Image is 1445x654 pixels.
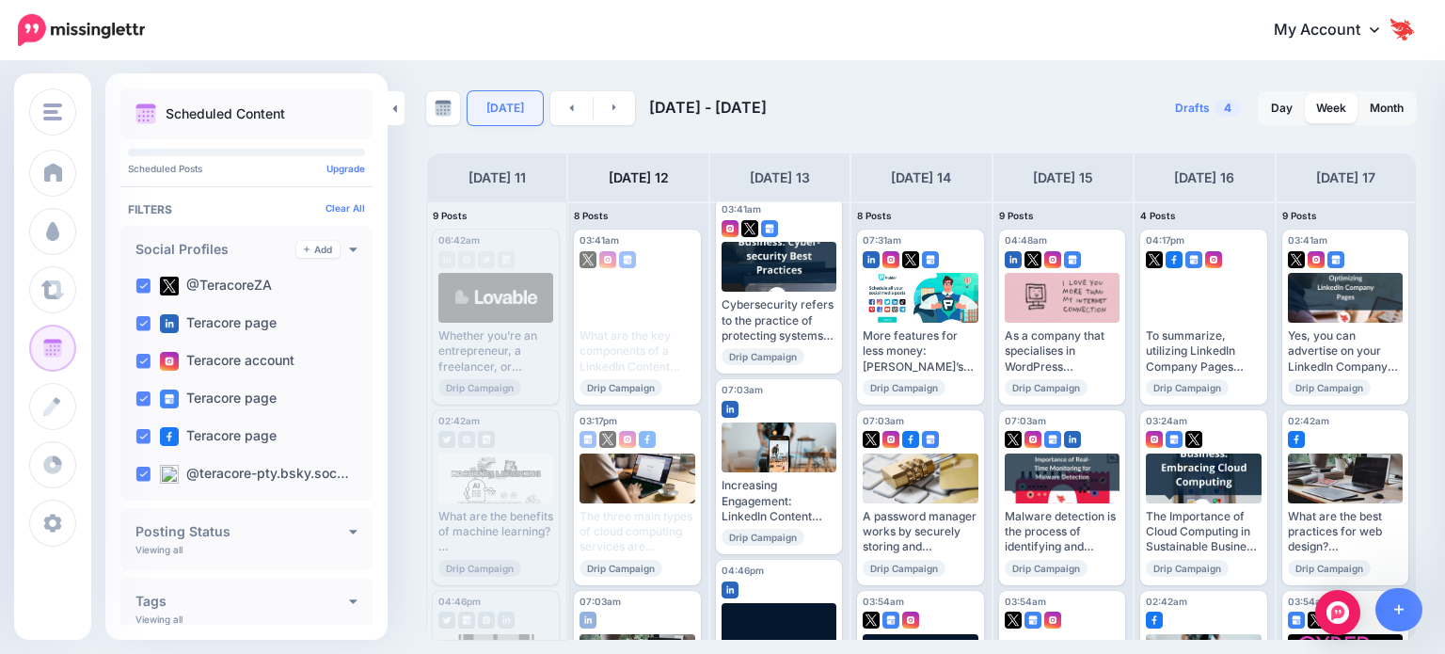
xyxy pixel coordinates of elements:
[722,384,763,395] span: 07:03am
[160,314,179,333] img: linkedin-square.png
[135,544,183,555] p: Viewing all
[160,427,179,446] img: facebook-square.png
[1164,91,1252,125] a: Drafts4
[1308,251,1325,268] img: instagram-square.png
[1033,167,1093,189] h4: [DATE] 15
[1146,415,1187,426] span: 03:24am
[722,220,738,237] img: instagram-square.png
[857,210,892,221] span: 8 Posts
[1166,251,1183,268] img: facebook-square.png
[1024,251,1041,268] img: twitter-square.png
[1146,431,1163,448] img: instagram-square.png
[1044,612,1061,629] img: instagram-square.png
[166,107,285,120] p: Scheduled Content
[722,582,738,598] img: linkedin-square.png
[1005,379,1088,396] span: Drip Campaign
[1205,251,1222,268] img: instagram-square.png
[438,415,480,426] span: 02:42am
[128,202,365,216] h4: Filters
[863,415,904,426] span: 07:03am
[433,210,468,221] span: 9 Posts
[135,595,349,608] h4: Tags
[1288,415,1329,426] span: 02:42am
[599,431,616,448] img: twitter-square.png
[1308,612,1325,629] img: twitter-square.png
[599,251,616,268] img: instagram-square.png
[1005,251,1022,268] img: linkedin-square.png
[863,379,945,396] span: Drip Campaign
[43,104,62,120] img: menu.png
[750,167,810,189] h4: [DATE] 13
[438,234,480,246] span: 06:42am
[435,100,452,117] img: calendar-grey-darker.png
[1044,431,1061,448] img: google_business-square.png
[1146,379,1229,396] span: Drip Campaign
[1215,99,1241,117] span: 4
[863,234,901,246] span: 07:31am
[1288,251,1305,268] img: twitter-square.png
[438,560,521,577] span: Drip Campaign
[160,390,277,408] label: Teracore page
[1315,590,1360,635] div: Open Intercom Messenger
[922,251,939,268] img: google_business-square.png
[580,379,662,396] span: Drip Campaign
[160,352,294,371] label: Teracore account
[1005,431,1022,448] img: twitter-square.png
[1288,560,1371,577] span: Drip Campaign
[863,431,880,448] img: twitter-square.png
[160,277,272,295] label: @TeracoreZA
[1316,167,1375,189] h4: [DATE] 17
[580,596,621,607] span: 07:03am
[891,167,951,189] h4: [DATE] 14
[1288,431,1305,448] img: facebook-square.png
[1140,210,1176,221] span: 4 Posts
[438,379,521,396] span: Drip Campaign
[902,431,919,448] img: facebook-square.png
[1044,251,1061,268] img: instagram-square.png
[609,167,669,189] h4: [DATE] 12
[1166,431,1183,448] img: google_business-square.png
[863,328,977,375] div: More features for less money: [PERSON_NAME]’s free plan is surprisingly robust, and their paid pl...
[580,509,694,555] div: The three main types of cloud computing services are Infrastructure as a Service (IaaS), Platform...
[1005,596,1046,607] span: 03:54am
[722,203,761,215] span: 03:41am
[1024,431,1041,448] img: instagram-square.png
[882,612,899,629] img: google_business-square.png
[438,596,481,607] span: 04:46pm
[18,14,145,46] img: Missinglettr
[1005,234,1047,246] span: 04:48am
[1288,234,1327,246] span: 03:41am
[619,431,636,448] img: instagram-square.png
[478,431,495,448] img: google_business-grey-square.png
[160,277,179,295] img: twitter-square.png
[902,612,919,629] img: instagram-square.png
[1064,431,1081,448] img: linkedin-square.png
[1146,509,1261,555] div: The Importance of Cloud Computing in Sustainable Business Practices Read more 👉 [URL] #GoogleDriv...
[863,251,880,268] img: linkedin-square.png
[580,415,617,426] span: 03:17pm
[1175,103,1210,114] span: Drafts
[580,612,596,629] img: linkedin-square.png
[160,314,277,333] label: Teracore page
[1305,93,1358,123] a: Week
[326,202,365,214] a: Clear All
[761,220,778,237] img: google_business-square.png
[326,163,365,174] a: Upgrade
[1005,328,1119,375] div: As a company that specialises in WordPress development and managed hosting, we know how important...
[580,234,619,246] span: 03:41am
[1288,328,1403,375] div: Yes, you can advertise on your LinkedIn Company Page by using LinkedIn's advertising tools to cre...
[1288,379,1371,396] span: Drip Campaign
[468,167,526,189] h4: [DATE] 11
[574,210,609,221] span: 8 Posts
[619,251,636,268] img: google_business-square.png
[1146,612,1163,629] img: facebook-square.png
[438,251,455,268] img: linkedin-grey-square.png
[1005,415,1046,426] span: 07:03am
[863,509,977,555] div: A password manager works by securely storing and encrypting passwords for various accounts and se...
[438,328,553,375] div: Whether you’re an entrepreneur, a freelancer, or someone with a passion project in mind, you no l...
[882,251,899,268] img: instagram-square.png
[722,297,836,343] div: Cybersecurity refers to the practice of protecting systems, networks, and programs from digital a...
[863,612,880,629] img: twitter-square.png
[863,560,945,577] span: Drip Campaign
[1024,612,1041,629] img: google_business-square.png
